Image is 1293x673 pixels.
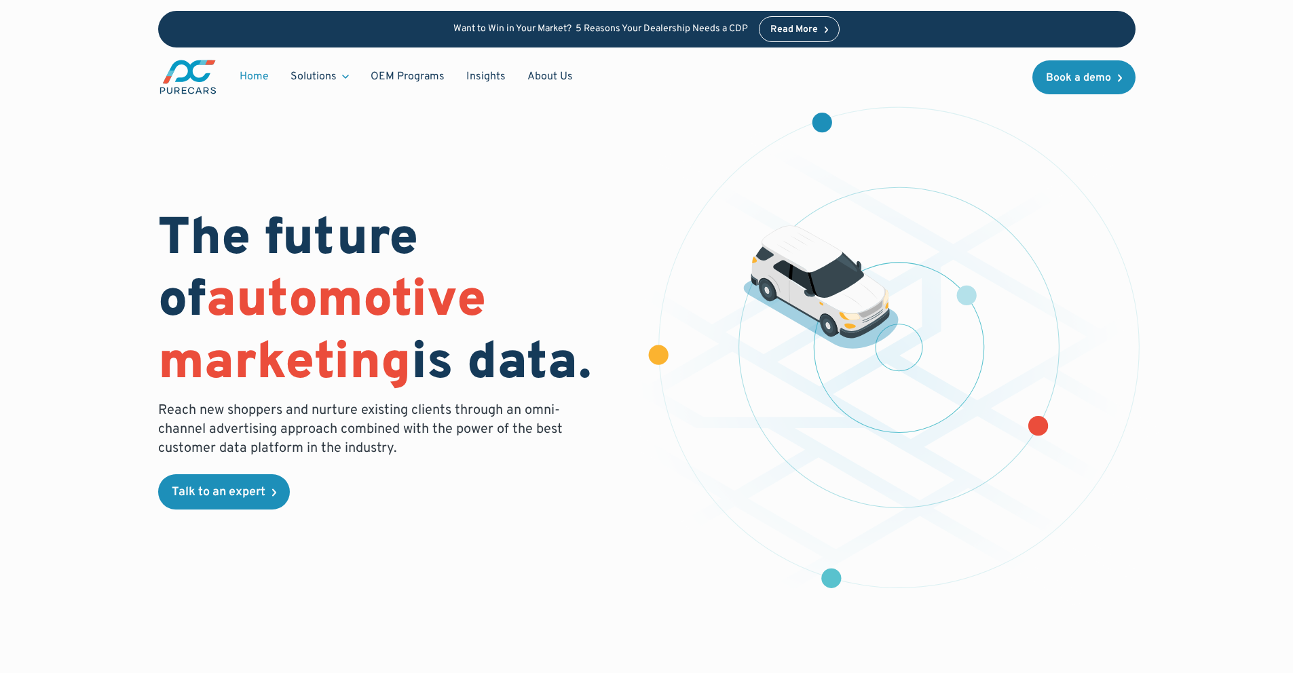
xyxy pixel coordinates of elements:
div: Solutions [291,69,337,84]
span: automotive marketing [158,269,486,396]
div: Talk to an expert [172,486,265,499]
a: About Us [517,64,584,90]
a: Home [229,64,280,90]
a: OEM Programs [360,64,455,90]
a: main [158,58,218,96]
a: Read More [759,16,840,42]
p: Reach new shoppers and nurture existing clients through an omni-channel advertising approach comb... [158,401,571,458]
a: Insights [455,64,517,90]
div: Book a demo [1046,73,1111,83]
img: illustration of a vehicle [743,225,899,349]
h1: The future of is data. [158,210,631,396]
a: Talk to an expert [158,474,290,509]
div: Solutions [280,64,360,90]
a: Book a demo [1032,60,1136,94]
div: Read More [770,25,818,35]
img: purecars logo [158,58,218,96]
p: Want to Win in Your Market? 5 Reasons Your Dealership Needs a CDP [453,24,748,35]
